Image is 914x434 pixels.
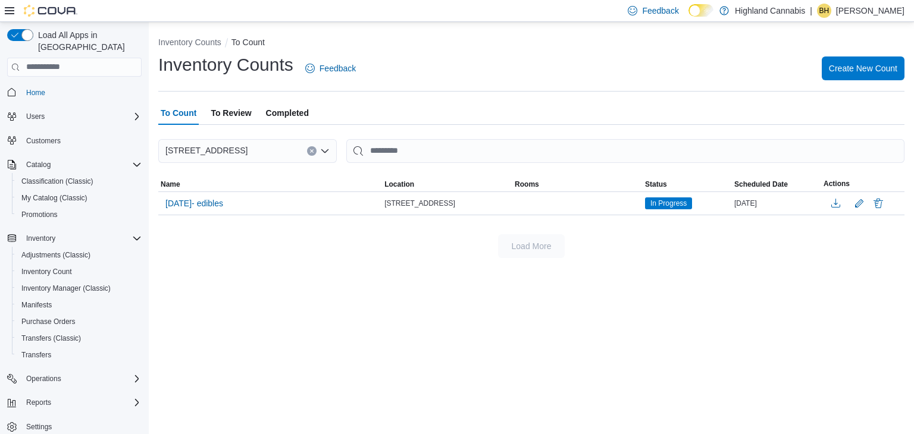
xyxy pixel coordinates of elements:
[266,101,309,125] span: Completed
[21,334,81,343] span: Transfers (Classic)
[17,298,57,312] a: Manifests
[21,419,142,434] span: Settings
[158,36,904,51] nav: An example of EuiBreadcrumbs
[17,281,142,295] span: Inventory Manager (Classic)
[12,206,146,223] button: Promotions
[17,191,92,205] a: My Catalog (Classic)
[161,180,180,189] span: Name
[822,56,904,80] button: Create New Count
[732,196,821,210] div: [DATE]
[307,146,317,156] button: Clear input
[17,298,142,312] span: Manifests
[732,177,821,191] button: Scheduled Date
[21,109,142,124] span: Users
[26,160,51,169] span: Catalog
[17,331,142,345] span: Transfers (Classic)
[382,177,512,191] button: Location
[735,4,805,18] p: Highland Cannabis
[158,177,382,191] button: Name
[829,62,897,74] span: Create New Count
[384,199,455,208] span: [STREET_ADDRESS]
[17,265,77,279] a: Inventory Count
[21,133,142,148] span: Customers
[498,234,565,258] button: Load More
[12,280,146,297] button: Inventory Manager (Classic)
[211,101,251,125] span: To Review
[165,197,223,209] span: [DATE]- edibles
[21,109,49,124] button: Users
[17,348,56,362] a: Transfers
[21,317,76,326] span: Purchase Orders
[21,300,52,310] span: Manifests
[26,112,45,121] span: Users
[12,247,146,263] button: Adjustments (Classic)
[26,422,52,432] span: Settings
[21,231,60,246] button: Inventory
[17,174,98,188] a: Classification (Classic)
[512,177,643,191] button: Rooms
[2,108,146,125] button: Users
[231,37,265,47] button: To Count
[645,180,667,189] span: Status
[21,193,87,203] span: My Catalog (Classic)
[158,37,221,47] button: Inventory Counts
[21,372,66,386] button: Operations
[384,180,414,189] span: Location
[12,190,146,206] button: My Catalog (Classic)
[161,194,228,212] button: [DATE]- edibles
[17,331,86,345] a: Transfers (Classic)
[2,394,146,411] button: Reports
[642,5,678,17] span: Feedback
[21,158,55,172] button: Catalog
[12,297,146,313] button: Manifests
[12,330,146,347] button: Transfers (Classic)
[643,177,732,191] button: Status
[17,265,142,279] span: Inventory Count
[21,267,72,276] span: Inventory Count
[21,350,51,360] span: Transfers
[819,4,830,18] span: BH
[21,86,50,100] a: Home
[734,180,788,189] span: Scheduled Date
[2,84,146,101] button: Home
[26,374,61,383] span: Operations
[158,53,293,77] h1: Inventory Counts
[301,56,361,80] a: Feedback
[320,146,330,156] button: Open list of options
[12,347,146,363] button: Transfers
[817,4,831,18] div: Bernice Hopkins
[26,234,55,243] span: Inventory
[24,5,77,17] img: Cova
[17,315,80,329] a: Purchase Orders
[871,196,885,210] button: Delete
[26,398,51,407] span: Reports
[320,62,356,74] span: Feedback
[21,395,56,410] button: Reports
[33,29,142,53] span: Load All Apps in [GEOGRAPHIC_DATA]
[2,230,146,247] button: Inventory
[26,88,45,98] span: Home
[852,194,866,212] button: Edit count details
[21,231,142,246] span: Inventory
[21,134,65,148] a: Customers
[346,139,904,163] input: This is a search bar. After typing your query, hit enter to filter the results lower in the page.
[650,198,687,209] span: In Progress
[161,101,196,125] span: To Count
[17,281,115,295] a: Inventory Manager (Classic)
[12,313,146,330] button: Purchase Orders
[17,207,62,222] a: Promotions
[2,156,146,173] button: Catalog
[17,191,142,205] span: My Catalog (Classic)
[165,143,248,158] span: [STREET_ADDRESS]
[824,179,850,188] span: Actions
[17,207,142,222] span: Promotions
[12,263,146,280] button: Inventory Count
[515,180,539,189] span: Rooms
[17,248,95,262] a: Adjustments (Classic)
[21,395,142,410] span: Reports
[26,136,61,146] span: Customers
[21,372,142,386] span: Operations
[688,4,713,17] input: Dark Mode
[21,158,142,172] span: Catalog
